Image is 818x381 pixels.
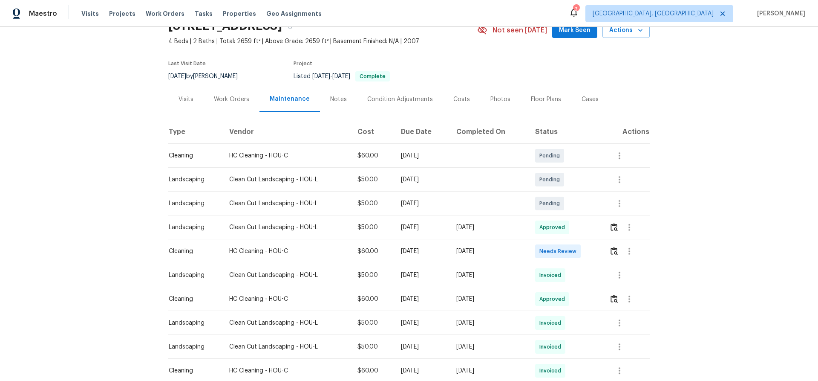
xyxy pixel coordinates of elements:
[357,319,387,327] div: $50.00
[609,241,619,262] button: Review Icon
[602,120,650,144] th: Actions
[582,95,599,104] div: Cases
[169,271,216,279] div: Landscaping
[356,74,389,79] span: Complete
[357,366,387,375] div: $60.00
[168,37,477,46] span: 4 Beds | 2 Baths | Total: 2659 ft² | Above Grade: 2659 ft² | Basement Finished: N/A | 2007
[312,73,350,79] span: -
[222,120,351,144] th: Vendor
[229,199,344,208] div: Clean Cut Landscaping - HOU-L
[401,199,443,208] div: [DATE]
[539,199,563,208] span: Pending
[539,151,563,160] span: Pending
[531,95,561,104] div: Floor Plans
[294,73,390,79] span: Listed
[401,366,443,375] div: [DATE]
[401,295,443,303] div: [DATE]
[490,95,510,104] div: Photos
[179,95,193,104] div: Visits
[229,175,344,184] div: Clean Cut Landscaping - HOU-L
[539,247,580,256] span: Needs Review
[401,247,443,256] div: [DATE]
[168,120,222,144] th: Type
[456,271,521,279] div: [DATE]
[456,343,521,351] div: [DATE]
[229,319,344,327] div: Clean Cut Landscaping - HOU-L
[357,175,387,184] div: $50.00
[357,151,387,160] div: $60.00
[169,295,216,303] div: Cleaning
[357,247,387,256] div: $60.00
[294,61,312,66] span: Project
[453,95,470,104] div: Costs
[168,71,248,81] div: by [PERSON_NAME]
[609,25,643,36] span: Actions
[169,319,216,327] div: Landscaping
[229,271,344,279] div: Clean Cut Landscaping - HOU-L
[168,61,206,66] span: Last Visit Date
[168,73,186,79] span: [DATE]
[357,223,387,232] div: $50.00
[214,95,249,104] div: Work Orders
[367,95,433,104] div: Condition Adjustments
[229,295,344,303] div: HC Cleaning - HOU-C
[195,11,213,17] span: Tasks
[357,271,387,279] div: $50.00
[493,26,547,35] span: Not seen [DATE]
[754,9,805,18] span: [PERSON_NAME]
[169,247,216,256] div: Cleaning
[401,175,443,184] div: [DATE]
[456,247,521,256] div: [DATE]
[449,120,528,144] th: Completed On
[539,295,568,303] span: Approved
[229,366,344,375] div: HC Cleaning - HOU-C
[169,366,216,375] div: Cleaning
[539,319,565,327] span: Invoiced
[223,9,256,18] span: Properties
[456,295,521,303] div: [DATE]
[229,151,344,160] div: HC Cleaning - HOU-C
[357,295,387,303] div: $60.00
[456,223,521,232] div: [DATE]
[611,247,618,255] img: Review Icon
[109,9,135,18] span: Projects
[609,217,619,238] button: Review Icon
[332,73,350,79] span: [DATE]
[602,23,650,38] button: Actions
[357,199,387,208] div: $50.00
[552,23,597,38] button: Mark Seen
[611,223,618,231] img: Review Icon
[229,343,344,351] div: Clean Cut Landscaping - HOU-L
[401,271,443,279] div: [DATE]
[169,175,216,184] div: Landscaping
[270,95,310,103] div: Maintenance
[169,343,216,351] div: Landscaping
[394,120,450,144] th: Due Date
[539,343,565,351] span: Invoiced
[559,25,590,36] span: Mark Seen
[528,120,603,144] th: Status
[611,295,618,303] img: Review Icon
[169,223,216,232] div: Landscaping
[146,9,184,18] span: Work Orders
[539,175,563,184] span: Pending
[229,247,344,256] div: HC Cleaning - HOU-C
[351,120,394,144] th: Cost
[169,151,216,160] div: Cleaning
[168,22,282,30] h2: [STREET_ADDRESS]
[593,9,714,18] span: [GEOGRAPHIC_DATA], [GEOGRAPHIC_DATA]
[401,343,443,351] div: [DATE]
[573,5,579,14] div: 3
[609,289,619,309] button: Review Icon
[401,151,443,160] div: [DATE]
[229,223,344,232] div: Clean Cut Landscaping - HOU-L
[357,343,387,351] div: $50.00
[539,271,565,279] span: Invoiced
[401,223,443,232] div: [DATE]
[330,95,347,104] div: Notes
[29,9,57,18] span: Maestro
[312,73,330,79] span: [DATE]
[539,366,565,375] span: Invoiced
[401,319,443,327] div: [DATE]
[266,9,322,18] span: Geo Assignments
